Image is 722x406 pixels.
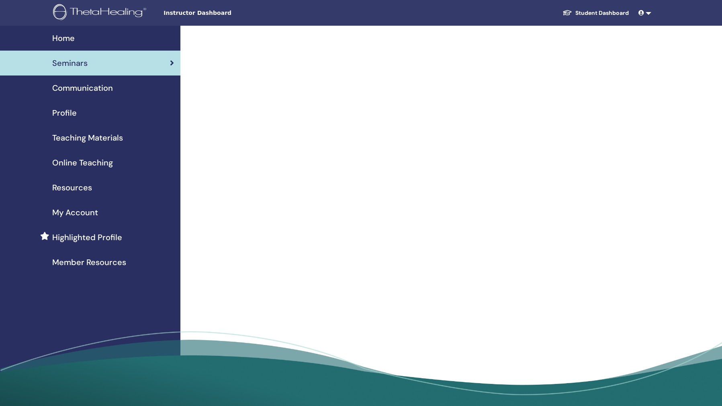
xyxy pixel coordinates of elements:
span: Member Resources [52,256,126,268]
span: Communication [52,82,113,94]
span: Seminars [52,57,88,69]
span: Highlighted Profile [52,231,122,243]
span: Home [52,32,75,44]
span: Resources [52,182,92,194]
span: Profile [52,107,77,119]
span: Instructor Dashboard [164,9,284,17]
span: My Account [52,206,98,218]
img: graduation-cap-white.svg [562,9,572,16]
span: Teaching Materials [52,132,123,144]
a: Student Dashboard [556,6,635,20]
img: logo.png [53,4,149,22]
span: Online Teaching [52,157,113,169]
